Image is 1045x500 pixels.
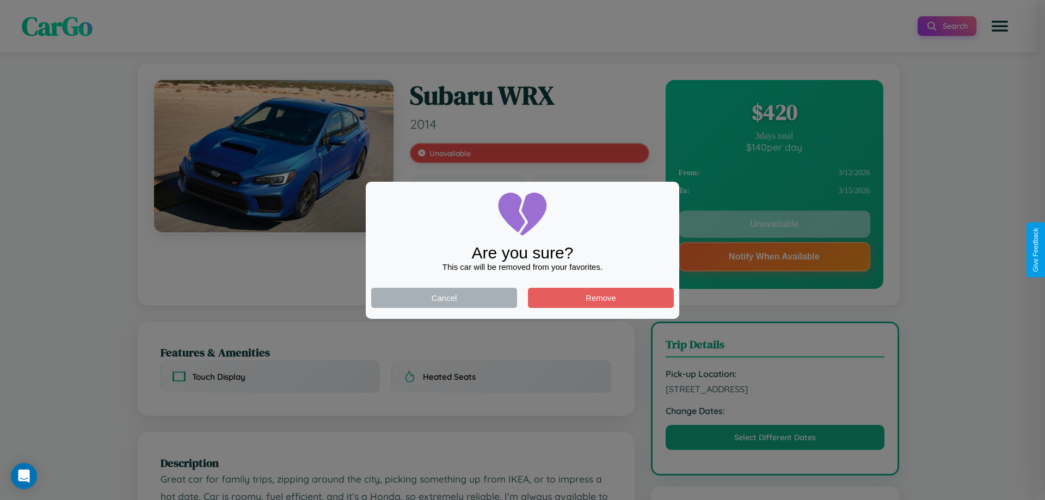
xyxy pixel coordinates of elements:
div: Open Intercom Messenger [11,463,37,489]
img: broken-heart [495,187,550,242]
div: This car will be removed from your favorites. [371,262,674,271]
button: Remove [528,288,674,308]
div: Are you sure? [371,244,674,262]
div: Give Feedback [1032,228,1040,272]
button: Cancel [371,288,517,308]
